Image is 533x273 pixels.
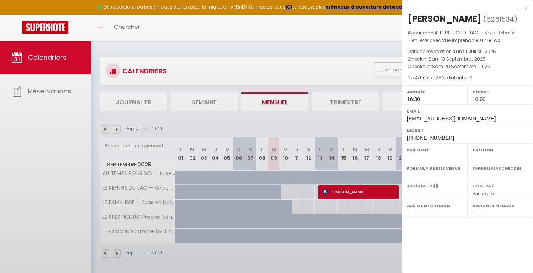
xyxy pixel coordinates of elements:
[408,74,472,81] span: Nb Adultes : 2 -
[408,48,527,55] p: Date de réservation :
[486,15,514,24] span: 6261534
[472,190,494,197] span: Pas signé
[472,96,485,102] span: 10:00
[483,14,517,24] span: ( )
[472,165,528,172] label: Formulaire Checkin
[472,202,528,209] label: Assigner Menage
[408,30,515,43] span: LE REFUGE DU LAC — Votre Retraite Bien-être avec Vue Imprenable sur le Lac
[408,55,527,63] p: Checkin :
[407,116,496,122] span: [EMAIL_ADDRESS][DOMAIN_NAME]
[408,13,481,25] div: [PERSON_NAME]
[407,107,528,115] label: Email
[408,29,527,44] p: Appartement :
[454,48,496,55] span: Lun 21 Juillet . 2025
[472,88,528,96] label: Départ
[442,74,472,81] span: Nb Enfants : 0
[433,183,438,191] i: Sélectionner OUI si vous souhaiter envoyer les séquences de messages post-checkout
[407,183,432,189] label: A relancer
[472,183,494,188] label: Contrat
[407,146,463,154] label: Paiement
[407,127,528,134] label: Mobile
[472,146,528,154] label: Caution
[407,96,420,102] span: 16:30
[407,165,463,172] label: Formulaire Bienvenue
[407,88,463,96] label: Arrivée
[407,135,454,141] span: [PHONE_NUMBER]
[408,63,527,70] p: Checkout :
[402,4,527,13] div: x
[429,56,485,62] span: Sam 13 Septembre . 2025
[6,3,28,25] button: Ouvrir le widget de chat LiveChat
[432,63,490,70] span: Sam 20 Septembre . 2025
[407,202,463,209] label: Assigner Checkin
